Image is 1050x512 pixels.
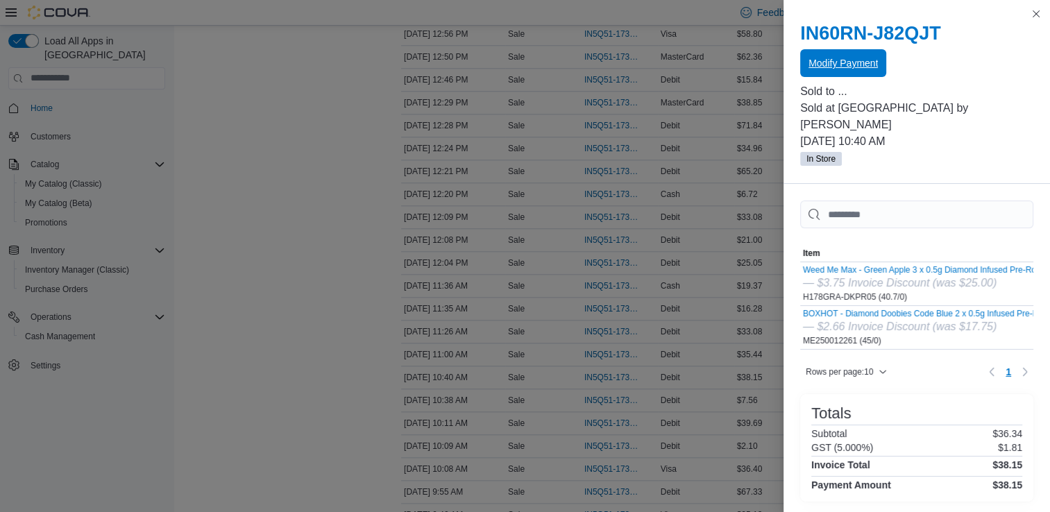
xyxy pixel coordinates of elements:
[1028,6,1044,22] button: Close this dialog
[992,428,1022,439] p: $36.34
[800,83,1033,100] p: Sold to ...
[1000,361,1017,383] button: Page 1 of 1
[800,152,842,166] span: In Store
[800,133,1033,150] p: [DATE] 10:40 AM
[800,22,1033,44] h2: IN60RN-J82QJT
[983,364,1000,380] button: Previous page
[811,479,891,490] h4: Payment Amount
[992,479,1022,490] h4: $38.15
[800,49,886,77] button: Modify Payment
[803,265,1044,275] button: Weed Me Max - Green Apple 3 x 0.5g Diamond Infused Pre-Rolls
[811,405,851,422] h3: Totals
[998,442,1022,453] p: $1.81
[811,428,847,439] h6: Subtotal
[808,56,878,70] span: Modify Payment
[800,364,892,380] button: Rows per page:10
[983,361,1033,383] nav: Pagination for table: MemoryTable from EuiInMemoryTable
[1017,364,1033,380] button: Next page
[1000,361,1017,383] ul: Pagination for table: MemoryTable from EuiInMemoryTable
[806,366,873,377] span: Rows per page : 10
[1006,365,1011,379] span: 1
[803,275,1044,291] div: — $3.75 Invoice Discount (was $25.00)
[803,248,820,259] span: Item
[803,265,1044,302] div: H178GRA-DKPR05 (40.7/0)
[806,153,836,165] span: In Store
[800,200,1033,228] input: This is a search bar. As you type, the results lower in the page will automatically filter.
[811,459,870,470] h4: Invoice Total
[992,459,1022,470] h4: $38.15
[800,100,1033,133] p: Sold at [GEOGRAPHIC_DATA] by [PERSON_NAME]
[811,442,873,453] h6: GST (5.000%)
